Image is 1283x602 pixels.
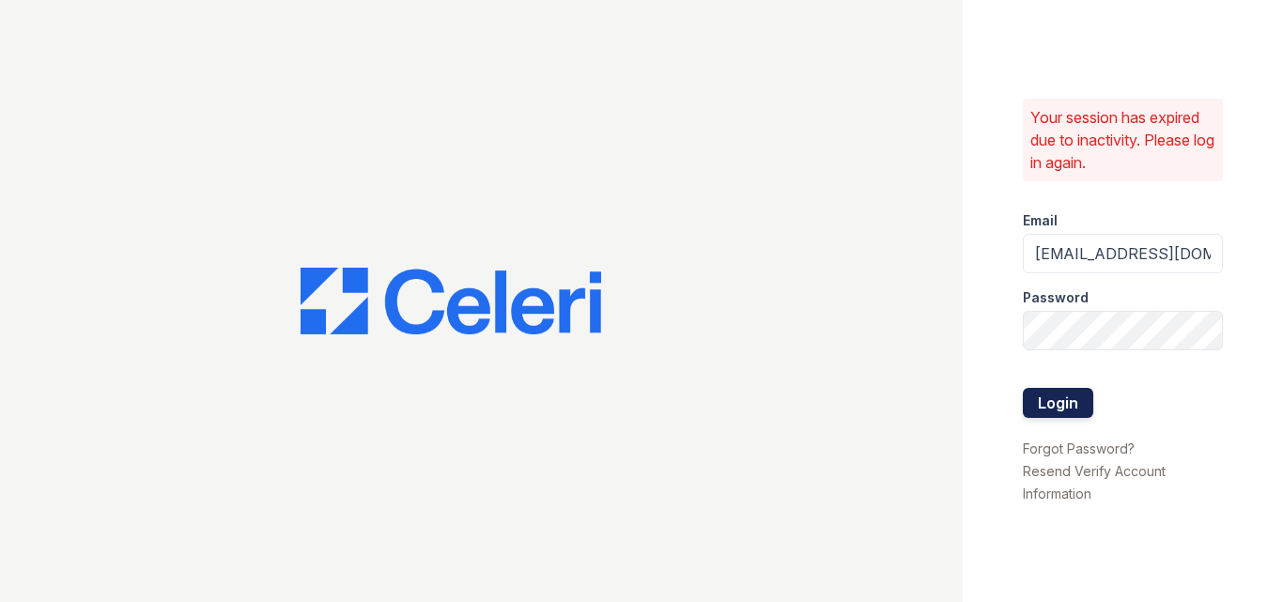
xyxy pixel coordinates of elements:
[1023,211,1058,230] label: Email
[301,268,601,335] img: CE_Logo_Blue-a8612792a0a2168367f1c8372b55b34899dd931a85d93a1a3d3e32e68fde9ad4.png
[1023,388,1093,418] button: Login
[1023,463,1166,502] a: Resend Verify Account Information
[1023,440,1135,456] a: Forgot Password?
[1030,106,1216,174] p: Your session has expired due to inactivity. Please log in again.
[1023,288,1089,307] label: Password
